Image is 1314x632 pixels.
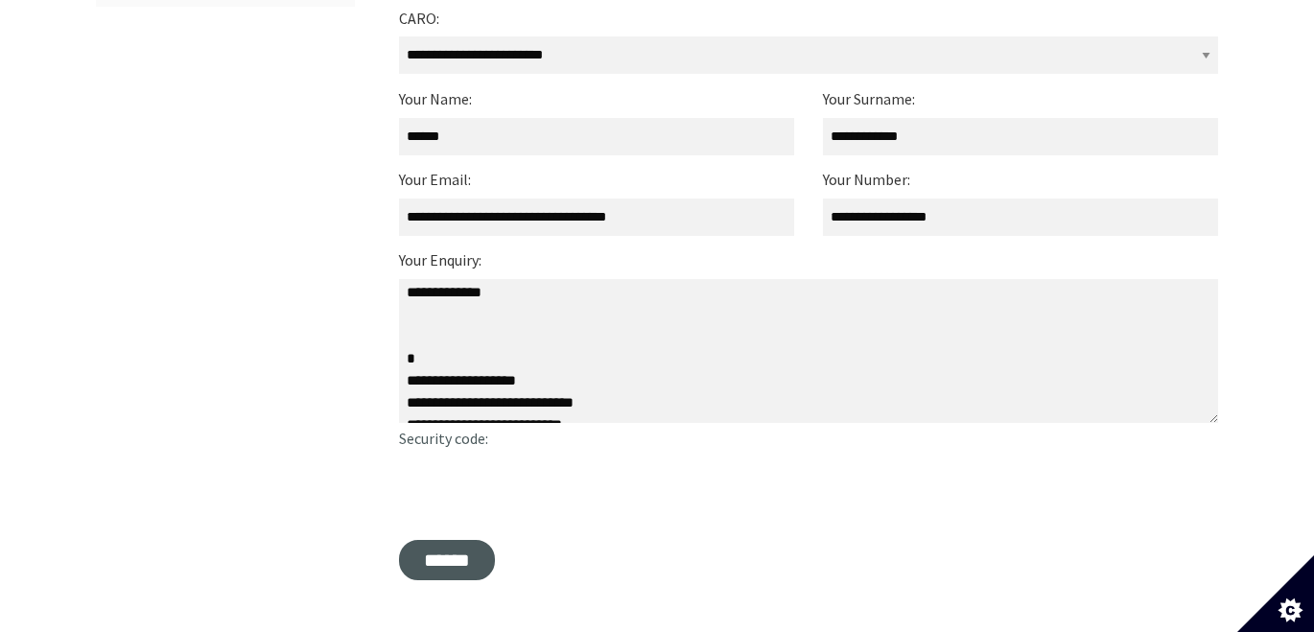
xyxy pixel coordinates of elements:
iframe: reCAPTCHA [399,450,691,525]
label: Your Enquiry: [399,246,481,274]
label: Your Email: [399,166,471,194]
label: Your Number: [823,166,910,194]
label: Your Name: [399,85,472,113]
label: CARO: [399,5,439,33]
button: Set cookie preferences [1237,555,1314,632]
span: Security code: [399,429,488,448]
label: Your Surname: [823,85,915,113]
